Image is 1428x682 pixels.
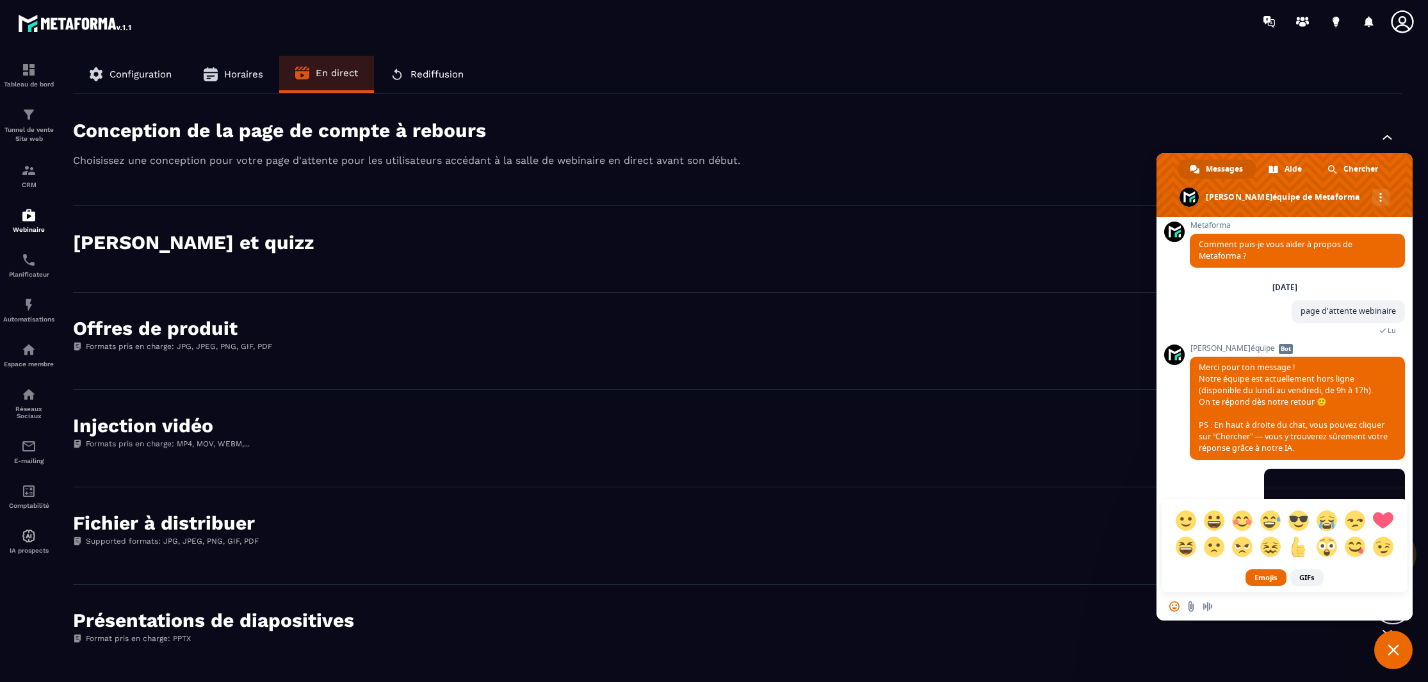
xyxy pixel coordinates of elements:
button: En direct [279,56,374,90]
p: Tableau de bord [3,81,54,88]
p: Choisissez une conception pour votre page d'attente pour les utilisateurs accédant à la salle de ... [73,154,1402,166]
p: E-mailing [3,457,54,464]
a: formationformationTableau de bord [3,53,54,97]
img: automations [21,528,37,544]
h2: Injection vidéo [73,416,250,436]
p: IA prospects [3,547,54,554]
p: CRM [3,181,54,188]
a: social-networksocial-networkRéseaux Sociaux [3,377,54,429]
img: formation [21,163,37,178]
img: automations [21,297,37,313]
p: Réseaux Sociaux [3,405,54,419]
a: accountantaccountantComptabilité [3,474,54,519]
p: Format pris en charge: PPTX [73,634,354,643]
span: Message audio [1203,601,1213,612]
img: accountant [21,483,37,499]
span: Insérer un emoji [1169,601,1180,612]
img: scheduler [21,252,37,268]
img: automations [21,207,37,223]
span: Emojis [1245,569,1286,586]
img: email [21,439,37,454]
img: formation [21,107,37,122]
img: social-network [21,387,37,402]
p: Conception de la page de compte à rebours [73,119,486,142]
p: Supported formats: JPG, JPEG, PNG, GIF, PDF [73,537,259,546]
p: Formats pris en charge: JPG, JPEG, PNG, GIF, PDF [73,342,272,351]
div: Fermer le chat [1374,631,1413,669]
span: Rediffusion [410,69,464,80]
img: logo [18,12,133,35]
img: automations [21,342,37,357]
a: formationformationTunnel de vente Site web [3,97,54,153]
p: Tunnel de vente Site web [3,126,54,143]
h2: Fichier à distribuer [73,513,259,533]
span: En direct [316,67,358,79]
img: formation [21,62,37,77]
a: automationsautomationsAutomatisations [3,288,54,332]
a: formationformationCRM [3,153,54,198]
a: automationsautomationsEspace membre [3,332,54,377]
p: [PERSON_NAME] et quizz [73,231,314,254]
p: Automatisations [3,316,54,323]
p: Webinaire [3,226,54,233]
button: Configuration [73,56,188,93]
p: Planificateur [3,271,54,278]
a: automationsautomationsWebinaire [3,198,54,243]
p: Espace membre [3,361,54,368]
a: schedulerschedulerPlanificateur [3,243,54,288]
span: Configuration [110,69,172,80]
span: Envoyer un fichier [1186,601,1196,612]
p: Comptabilité [3,502,54,509]
button: Horaires [188,56,279,93]
p: Formats pris en charge: MP4, MOV, WEBM,... [73,439,250,448]
h2: Offres de produit [73,318,272,339]
a: emailemailE-mailing [3,429,54,474]
span: Horaires [224,69,263,80]
span: GIFs [1290,569,1324,586]
button: Rediffusion [374,56,480,93]
h2: Présentations de diapositives [73,610,354,631]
